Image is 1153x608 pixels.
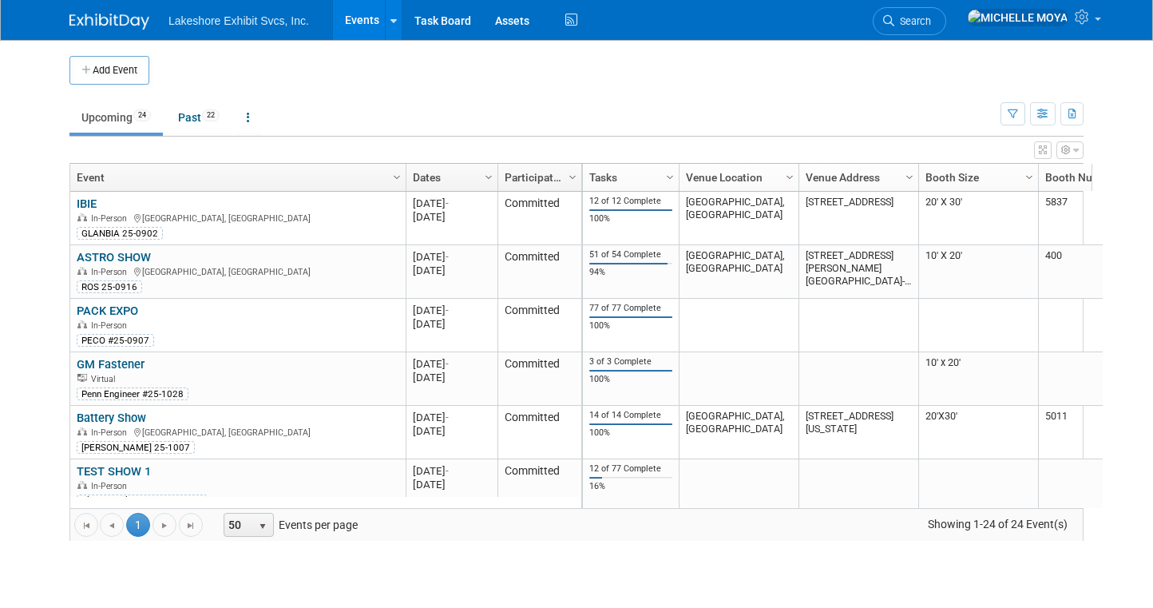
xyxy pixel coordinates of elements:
span: In-Person [91,320,132,331]
a: Battery Show [77,411,146,425]
span: 1 [126,513,150,537]
div: [DATE] [413,424,490,438]
span: Go to the next page [158,519,171,532]
td: Committed [497,245,581,299]
a: Go to the next page [153,513,176,537]
td: Committed [497,192,581,245]
span: Go to the first page [80,519,93,532]
a: GM Fastener [77,357,145,372]
a: Dates [413,164,487,191]
div: 100% [589,374,673,385]
a: Search [873,7,946,35]
span: - [446,251,449,263]
td: 10' x 20' [918,352,1038,406]
td: 20'X30' [918,406,1038,459]
a: Past22 [166,102,232,133]
a: Tasks [589,164,668,191]
span: Column Settings [664,171,676,184]
div: ROS 25-0916 [77,280,142,293]
div: 77 of 77 Complete [589,303,673,314]
span: Go to the last page [184,519,197,532]
img: MICHELLE MOYA [967,9,1068,26]
div: PECO #25-0907 [77,334,154,347]
td: Committed [497,459,581,513]
span: select [256,520,269,533]
a: PACK EXPO [77,304,138,318]
div: 100% [589,320,673,332]
div: 16% [589,481,673,492]
div: [DATE] [413,464,490,478]
button: Add Event [69,56,149,85]
div: Show Me the Money 25-9999 [77,495,208,507]
div: [DATE] [413,357,490,371]
div: [DATE] [413,210,490,224]
a: Go to the previous page [100,513,124,537]
span: Column Settings [566,171,579,184]
td: [GEOGRAPHIC_DATA], [GEOGRAPHIC_DATA] [679,406,798,459]
span: Events per page [204,513,374,537]
div: [DATE] [413,304,490,317]
a: Column Settings [481,164,498,188]
a: Venue Location [686,164,788,191]
td: Committed [497,352,581,406]
div: [GEOGRAPHIC_DATA], [GEOGRAPHIC_DATA] [77,211,398,225]
a: Booth Number [1045,164,1147,191]
img: Virtual Event [77,374,87,382]
a: Booth Size [925,164,1028,191]
div: [DATE] [413,317,490,331]
a: Column Settings [389,164,406,188]
span: - [446,465,449,477]
a: Upcoming24 [69,102,163,133]
a: Participation [505,164,571,191]
div: 12 of 12 Complete [589,196,673,207]
span: Column Settings [482,171,495,184]
td: [STREET_ADDRESS][US_STATE] [798,406,918,459]
span: Column Settings [390,171,403,184]
div: 100% [589,213,673,225]
a: ASTRO SHOW [77,250,151,264]
span: - [446,411,449,423]
span: Column Settings [903,171,916,184]
a: Column Settings [662,164,680,188]
span: - [446,197,449,209]
span: In-Person [91,213,132,224]
td: 10' X 20' [918,245,1038,299]
td: Committed [497,299,581,352]
a: Column Settings [565,164,582,188]
img: In-Person Event [77,320,87,328]
div: [GEOGRAPHIC_DATA], [GEOGRAPHIC_DATA] [77,264,398,278]
div: 94% [589,267,673,278]
span: - [446,358,449,370]
div: [DATE] [413,411,490,424]
div: 3 of 3 Complete [589,356,673,368]
a: TEST SHOW 1 [77,464,151,479]
span: Search [894,15,931,27]
div: [DATE] [413,371,490,384]
img: In-Person Event [77,267,87,275]
a: IBIE [77,197,97,211]
div: 51 of 54 Complete [589,249,673,260]
span: In-Person [91,427,132,438]
div: 12 of 77 Complete [589,463,673,475]
span: 50 [224,514,252,536]
div: GLANBIA 25-0902 [77,227,163,240]
div: [GEOGRAPHIC_DATA], [GEOGRAPHIC_DATA] [77,425,398,439]
a: Column Settings [901,164,919,188]
td: [STREET_ADDRESS] [798,192,918,245]
a: Column Settings [782,164,799,188]
div: Penn Engineer #25-1028 [77,387,188,400]
span: 24 [133,109,151,121]
span: In-Person [91,481,132,491]
img: In-Person Event [77,213,87,221]
span: Lakeshore Exhibit Svcs, Inc. [168,14,309,27]
span: Virtual [91,374,120,384]
div: [DATE] [413,250,490,264]
img: In-Person Event [77,427,87,435]
span: Showing 1-24 of 24 Event(s) [913,513,1083,535]
a: Event [77,164,395,191]
td: [STREET_ADDRESS][PERSON_NAME] [GEOGRAPHIC_DATA]-3118 [798,245,918,299]
td: 20' X 30' [918,192,1038,245]
span: 22 [202,109,220,121]
img: In-Person Event [77,481,87,489]
span: Column Settings [783,171,796,184]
